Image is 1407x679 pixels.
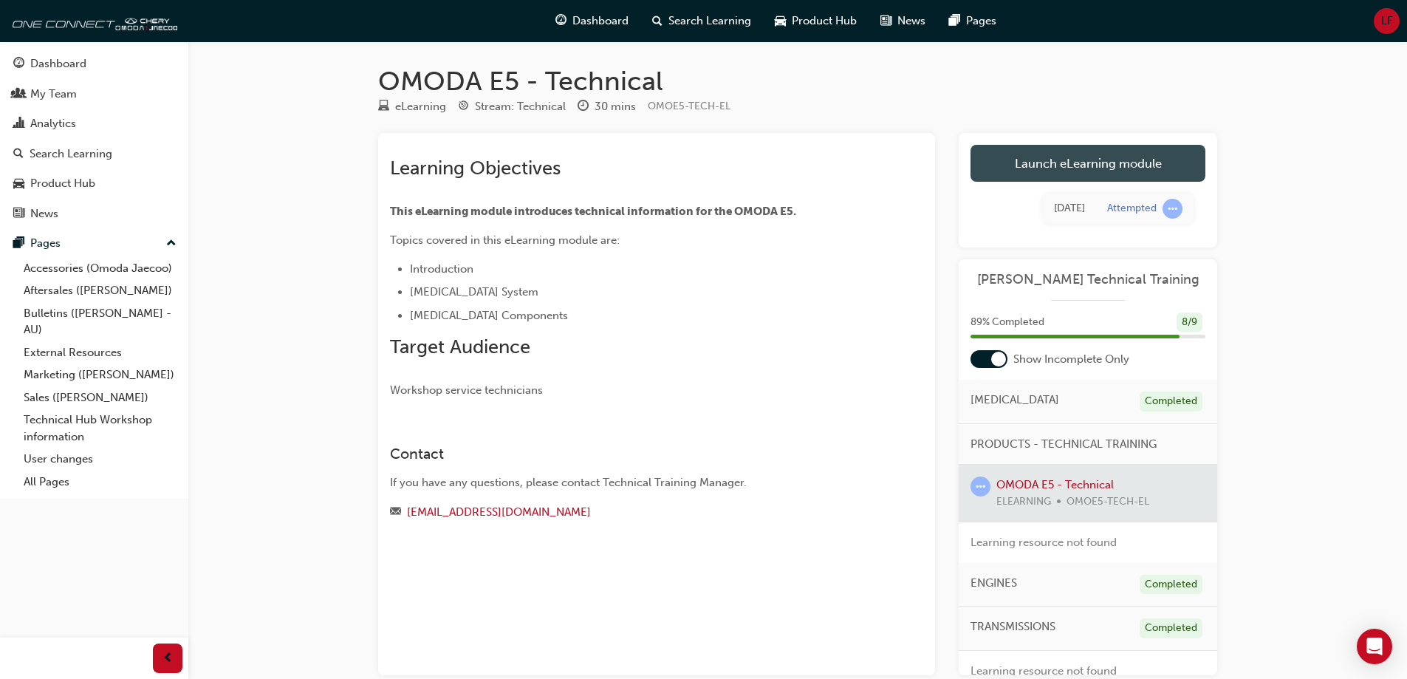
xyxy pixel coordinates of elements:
span: [MEDICAL_DATA] [970,392,1059,409]
a: My Team [6,81,182,108]
div: Type [378,98,446,116]
a: Analytics [6,110,182,137]
span: Search Learning [668,13,751,30]
span: chart-icon [13,117,24,131]
button: LF [1374,8,1400,34]
div: Email [390,503,870,522]
a: Launch eLearning module [970,145,1205,182]
span: [MEDICAL_DATA] System [410,285,538,298]
span: people-icon [13,88,24,101]
span: target-icon [458,100,469,114]
a: [EMAIL_ADDRESS][DOMAIN_NAME] [407,505,591,519]
span: pages-icon [949,12,960,30]
a: Sales ([PERSON_NAME]) [18,386,182,409]
div: Stream: Technical [475,98,566,115]
a: Aftersales ([PERSON_NAME]) [18,279,182,302]
a: Technical Hub Workshop information [18,409,182,448]
div: Completed [1140,618,1202,638]
a: News [6,200,182,228]
span: Dashboard [572,13,629,30]
div: Product Hub [30,175,95,192]
a: Marketing ([PERSON_NAME]) [18,364,182,386]
button: Pages [6,230,182,257]
div: Completed [1140,392,1202,412]
div: 30 mins [595,98,636,115]
span: News [897,13,925,30]
span: up-icon [166,234,177,253]
div: eLearning [395,98,446,115]
span: Introduction [410,262,473,276]
a: [PERSON_NAME] Technical Training [970,271,1205,288]
span: Product Hub [792,13,857,30]
div: News [30,205,58,222]
span: Target Audience [390,335,530,358]
span: PRODUCTS - TECHNICAL TRAINING [970,436,1157,453]
span: TRANSMISSIONS [970,618,1055,635]
span: Learning resource not found [970,536,1117,549]
div: Stream [458,98,566,116]
div: Analytics [30,115,76,132]
span: car-icon [13,177,24,191]
span: 89 % Completed [970,314,1044,331]
a: Product Hub [6,170,182,197]
span: Pages [966,13,996,30]
span: Workshop service technicians [390,383,543,397]
span: learningRecordVerb_ATTEMPT-icon [1163,199,1182,219]
span: ENGINES [970,575,1017,592]
span: Show Incomplete Only [1013,351,1129,368]
span: guage-icon [555,12,566,30]
span: This eLearning module introduces technical information for the OMODA E5. [390,205,796,218]
span: search-icon [652,12,663,30]
span: pages-icon [13,237,24,250]
span: news-icon [880,12,891,30]
span: prev-icon [162,649,174,668]
a: Accessories (Omoda Jaecoo) [18,257,182,280]
div: Dashboard [30,55,86,72]
a: External Resources [18,341,182,364]
a: pages-iconPages [937,6,1008,36]
div: Attempted [1107,202,1157,216]
span: Topics covered in this eLearning module are: [390,233,620,247]
span: LF [1381,13,1393,30]
div: If you have any questions, please contact Technical Training Manager. [390,474,870,491]
span: guage-icon [13,58,24,71]
h1: OMODA E5 - Technical [378,65,1217,98]
span: Learning resource not found [970,664,1117,678]
div: Pages [30,235,61,252]
div: Duration [578,98,636,116]
a: Search Learning [6,140,182,168]
div: Completed [1140,575,1202,595]
span: learningResourceType_ELEARNING-icon [378,100,389,114]
h3: Contact [390,446,870,463]
a: Dashboard [6,50,182,78]
span: learningRecordVerb_ATTEMPT-icon [970,477,990,497]
span: Learning resource code [648,100,730,112]
div: Open Intercom Messenger [1357,629,1392,664]
div: Search Learning [30,146,112,163]
span: Learning Objectives [390,157,561,180]
span: email-icon [390,506,401,519]
a: news-iconNews [869,6,937,36]
button: DashboardMy TeamAnalyticsSearch LearningProduct HubNews [6,47,182,230]
a: Bulletins ([PERSON_NAME] - AU) [18,302,182,341]
a: search-iconSearch Learning [640,6,763,36]
span: [MEDICAL_DATA] Components [410,309,568,322]
div: My Team [30,86,77,103]
div: Tue Sep 30 2025 08:44:26 GMT+1000 (Australian Eastern Standard Time) [1054,200,1085,217]
a: guage-iconDashboard [544,6,640,36]
div: 8 / 9 [1177,313,1202,332]
a: User changes [18,448,182,471]
span: clock-icon [578,100,589,114]
a: car-iconProduct Hub [763,6,869,36]
span: news-icon [13,208,24,221]
a: All Pages [18,471,182,494]
span: search-icon [13,148,24,161]
span: car-icon [775,12,786,30]
img: oneconnect [7,6,177,35]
